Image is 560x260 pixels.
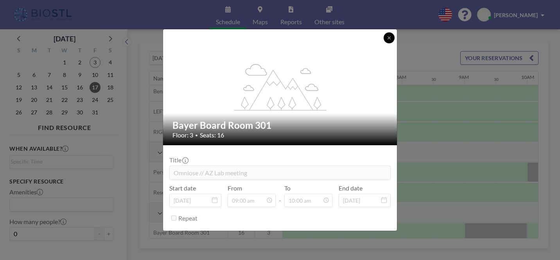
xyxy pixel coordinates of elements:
label: Title [169,156,188,164]
label: End date [339,184,363,192]
g: flex-grow: 1.2; [234,63,327,110]
label: Repeat [178,214,197,222]
span: • [195,132,198,138]
span: - [279,187,281,204]
label: To [284,184,291,192]
span: Seats: 16 [200,131,224,139]
span: Floor: 3 [172,131,193,139]
label: From [228,184,242,192]
h2: Bayer Board Room 301 [172,119,388,131]
input: (No title) [170,166,390,179]
label: Start date [169,184,196,192]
